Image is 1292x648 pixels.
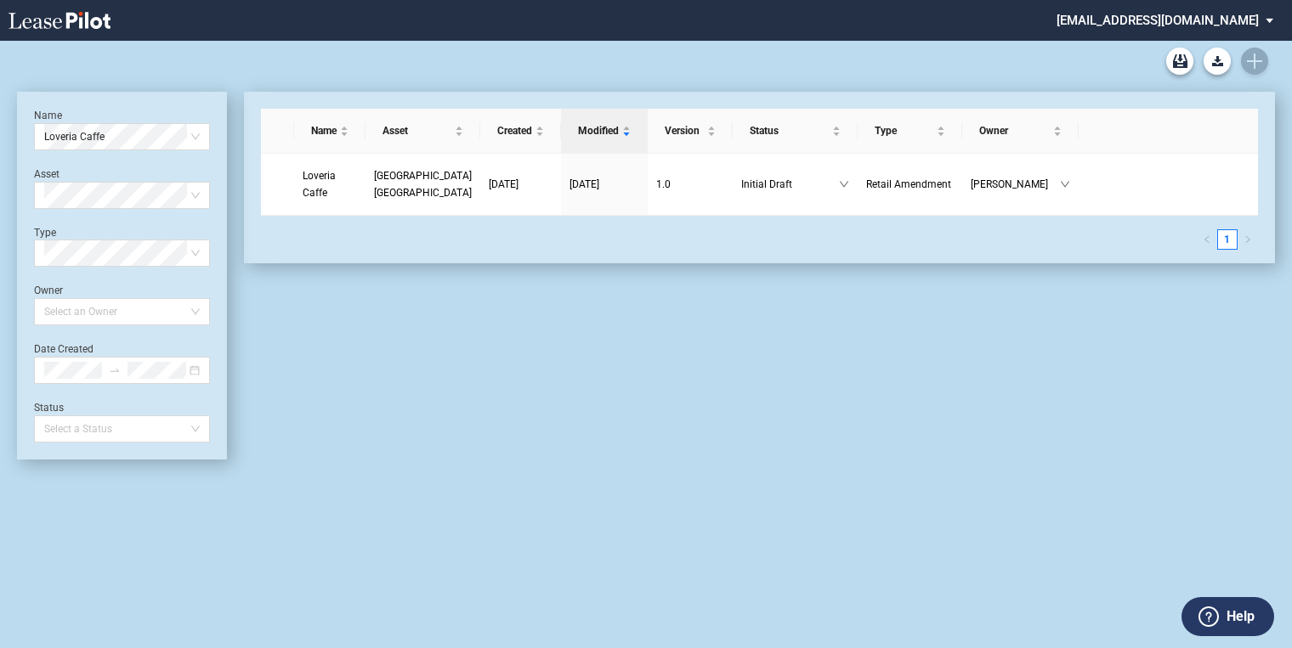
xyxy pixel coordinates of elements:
span: Loveria Caffe [44,124,200,149]
th: Status [733,109,858,154]
span: [PERSON_NAME] [971,176,1060,193]
a: [DATE] [489,176,552,193]
span: Created [497,122,532,139]
span: Type [875,122,933,139]
span: [DATE] [489,178,518,190]
button: Help [1181,597,1274,636]
th: Owner [962,109,1079,154]
a: [DATE] [569,176,639,193]
span: Version [665,122,704,139]
a: Archive [1166,48,1193,75]
th: Asset [365,109,480,154]
span: Name [311,122,337,139]
button: left [1197,229,1217,250]
th: Version [648,109,733,154]
span: down [1060,179,1070,189]
th: Name [294,109,365,154]
span: down [839,179,849,189]
th: Type [858,109,962,154]
a: 1.0 [656,176,724,193]
li: 1 [1217,229,1238,250]
md-menu: Download Blank Form List [1198,48,1236,75]
span: Status [750,122,829,139]
th: Created [480,109,561,154]
label: Date Created [34,343,93,355]
label: Type [34,227,56,239]
li: Previous Page [1197,229,1217,250]
label: Name [34,110,62,121]
li: Next Page [1238,229,1258,250]
span: Loveria Caffe [303,170,336,199]
span: 1 . 0 [656,178,671,190]
label: Asset [34,168,59,180]
span: left [1203,235,1211,244]
span: right [1244,235,1252,244]
span: [DATE] [569,178,599,190]
span: Asset [382,122,451,139]
span: to [109,364,121,376]
span: Initial Draft [741,176,839,193]
button: Download Blank Form [1204,48,1231,75]
label: Help [1227,606,1255,628]
span: Town Center Colleyville [374,170,472,199]
span: swap-right [109,364,121,376]
a: 1 [1218,230,1237,249]
a: Retail Amendment [866,176,954,193]
label: Status [34,402,64,414]
a: [GEOGRAPHIC_DATA] [GEOGRAPHIC_DATA] [374,167,472,201]
label: Owner [34,285,63,296]
button: right [1238,229,1258,250]
th: Modified [561,109,648,154]
a: Loveria Caffe [303,167,357,201]
span: Owner [979,122,1050,139]
span: Retail Amendment [866,178,951,190]
span: Modified [578,122,619,139]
